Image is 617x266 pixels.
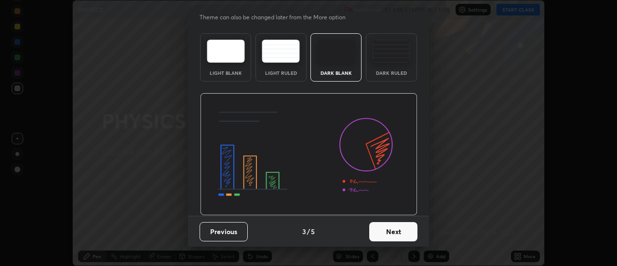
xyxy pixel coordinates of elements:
img: darkRuledTheme.de295e13.svg [372,40,410,63]
img: lightRuledTheme.5fabf969.svg [262,40,300,63]
h4: / [307,226,310,237]
button: Next [369,222,417,241]
img: lightTheme.e5ed3b09.svg [207,40,245,63]
button: Previous [200,222,248,241]
p: Theme can also be changed later from the More option [200,13,356,22]
div: Dark Ruled [372,70,411,75]
div: Dark Blank [317,70,355,75]
h4: 5 [311,226,315,237]
div: Light Blank [206,70,245,75]
div: Light Ruled [262,70,300,75]
img: darkTheme.f0cc69e5.svg [317,40,355,63]
img: darkThemeBanner.d06ce4a2.svg [200,93,417,216]
h4: 3 [302,226,306,237]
